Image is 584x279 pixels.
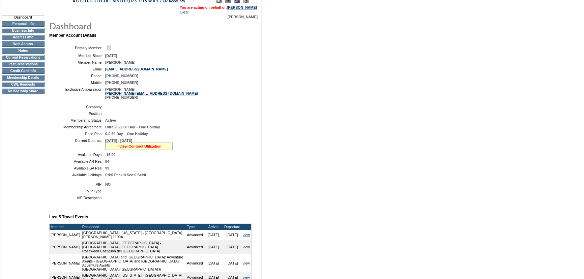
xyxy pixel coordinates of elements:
td: [DATE] [223,254,242,272]
td: VIP Description: [52,196,103,200]
td: [GEOGRAPHIC_DATA], [GEOGRAPHIC_DATA] - [GEOGRAPHIC_DATA] [GEOGRAPHIC_DATA] Rosewood Castiglion de... [81,240,186,254]
td: [DATE] [204,240,223,254]
span: 84 [105,159,109,163]
td: Exclusive Ambassador: [52,87,103,99]
a: [PERSON_NAME] [227,5,257,9]
td: Past Reservations [2,62,45,67]
td: Credit Card Info [2,68,45,74]
span: 99 [105,166,109,170]
td: VIP: [52,182,103,186]
td: Membership Agreement: [52,125,103,129]
td: Position: [52,112,103,116]
td: CWL Requests [2,82,45,87]
td: Available AR Res: [52,159,103,163]
a: [EMAIL_ADDRESS][DOMAIN_NAME] [105,67,168,71]
td: Member [50,224,81,230]
td: Address Info [2,35,45,40]
span: Active [105,118,116,122]
td: Available SA Res: [52,166,103,170]
td: Member Name: [52,60,103,64]
td: Residence [81,224,186,230]
td: [GEOGRAPHIC_DATA], [US_STATE] - [GEOGRAPHIC_DATA] [PERSON_NAME] 1109A [81,230,186,240]
td: Available Days: [52,153,103,157]
td: [PERSON_NAME] [50,230,81,240]
td: Membership Share [2,89,45,94]
a: [PERSON_NAME][EMAIL_ADDRESS][DOMAIN_NAME] [105,91,198,95]
td: [PERSON_NAME] [50,254,81,272]
a: view [243,245,250,249]
td: Advanced [186,230,204,240]
span: [DATE] - [DATE] [105,138,132,143]
td: VIP Type: [52,189,103,193]
span: [PHONE_NUMBER] [105,74,138,78]
a: » View Contract Utilization [116,144,162,148]
td: Price Plan: [52,132,103,136]
td: Type [186,224,204,230]
td: [DATE] [223,230,242,240]
td: Email: [52,67,103,71]
td: Personal Info [2,21,45,27]
td: Arrival [204,224,223,230]
td: Business Info [2,28,45,33]
td: Mobile: [52,81,103,85]
td: Current Contract: [52,138,103,150]
span: [PHONE_NUMBER] [105,81,138,85]
span: Ultra 2022 60 Day – One Holiday [105,125,160,129]
b: Last 5 Travel Events [49,215,88,219]
td: Primary Member: [52,44,103,51]
td: [PERSON_NAME] [50,240,81,254]
span: [DATE] [105,54,117,58]
td: Phone: [52,74,103,78]
span: [PERSON_NAME] [228,15,258,19]
td: Member Since: [52,54,103,58]
td: Advanced [186,254,204,272]
span: You are acting on behalf of: [180,5,257,9]
span: Pri:0 Peak:0 Sec:0 Sel:0 [105,173,146,177]
td: Available Holidays: [52,173,103,177]
td: Company: [52,105,103,109]
span: 0-0 60 Day – One Holiday [105,132,148,136]
td: [DATE] [204,254,223,272]
td: Advanced [186,240,204,254]
a: view [243,261,250,265]
td: Membership Status: [52,118,103,122]
td: Dashboard [2,15,45,20]
a: Clear [180,10,188,14]
td: [DATE] [223,240,242,254]
td: Departure [223,224,242,230]
span: [PERSON_NAME] [PHONE_NUMBER] [105,87,198,99]
a: view [243,233,250,237]
span: -16.00 [105,153,115,157]
td: Membership Details [2,75,45,81]
span: [PERSON_NAME] [105,60,135,64]
b: Member Account Details [49,33,96,38]
td: [GEOGRAPHIC_DATA] and [GEOGRAPHIC_DATA]: Adventure Awaits - [GEOGRAPHIC_DATA] and [GEOGRAPHIC_DAT... [81,254,186,272]
td: Notes [2,48,45,54]
span: NO [105,182,111,186]
td: Current Reservations [2,55,45,60]
img: pgTtlDashboard.gif [49,19,184,32]
td: Web Access [2,41,45,47]
td: [DATE] [204,230,223,240]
